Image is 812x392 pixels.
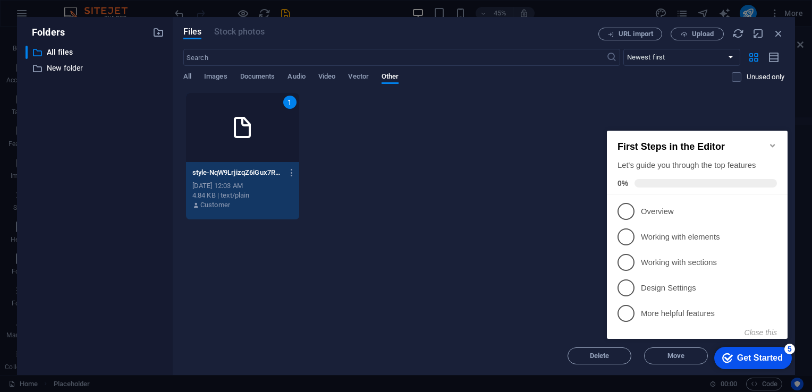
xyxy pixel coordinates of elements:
[747,72,784,82] p: Displays only files that are not in use on the website. Files added during this session can still...
[348,70,369,85] span: Vector
[153,27,164,38] i: Create new folder
[598,28,662,40] button: URL import
[192,191,293,200] div: 4.84 KB | text/plain
[240,70,275,85] span: Documents
[732,28,744,39] i: Reload
[112,232,189,254] div: Get Started 5 items remaining, 0% complete
[38,142,166,154] p: Working with sections
[318,70,335,85] span: Video
[26,62,164,75] div: New folder
[15,64,32,73] span: 0%
[382,70,399,85] span: Other
[282,59,340,74] span: Paste clipboard
[214,25,264,38] span: This file type is not supported by this element
[4,135,185,160] li: Working with sections
[47,62,145,74] p: New folder
[15,27,174,38] h2: First Steps in the Editor
[47,46,145,58] p: All files
[192,168,283,177] p: style-NqW9LrjizqZ6iGux7R4FZA.css
[4,109,185,135] li: Working with elements
[166,27,174,35] div: Minimize checklist
[192,181,293,191] div: [DATE] 12:03 AM
[183,25,202,38] span: Files
[142,214,174,222] button: Close this
[4,186,185,211] li: More helpful features
[287,70,305,85] span: Audio
[4,160,185,186] li: Design Settings
[26,46,28,59] div: ​
[183,49,606,66] input: Search
[225,59,277,74] span: Add elements
[38,91,166,103] p: Overview
[182,229,192,240] div: 5
[590,353,610,359] span: Delete
[619,31,653,37] span: URL import
[183,70,191,85] span: All
[200,200,230,210] p: Customer
[26,25,65,39] p: Folders
[4,84,185,109] li: Overview
[773,28,784,39] i: Close
[752,28,764,39] i: Minimize
[204,70,227,85] span: Images
[15,45,174,56] div: Let's guide you through the top features
[283,96,297,109] div: 1
[38,168,166,179] p: Design Settings
[692,31,714,37] span: Upload
[134,238,180,248] div: Get Started
[671,28,724,40] button: Upload
[38,193,166,204] p: More helpful features
[568,347,631,364] button: Delete
[38,117,166,128] p: Working with elements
